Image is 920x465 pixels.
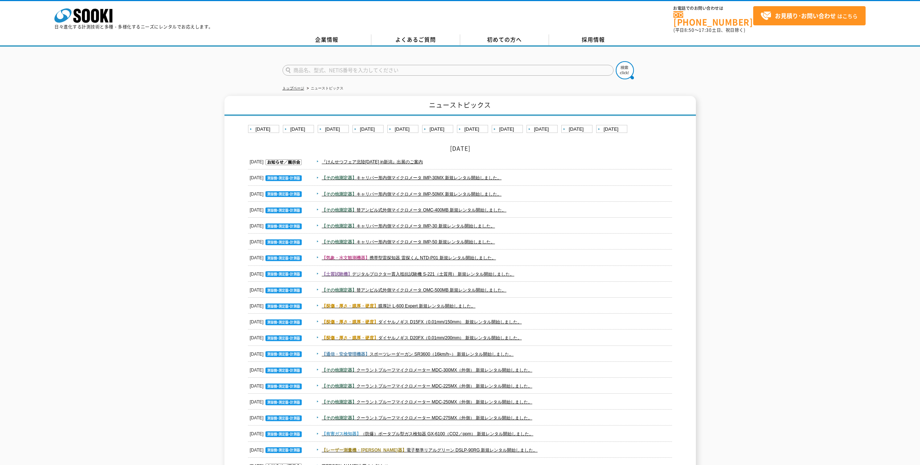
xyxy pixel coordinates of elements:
img: 測量機・測定器・計測器 [265,335,302,341]
a: 企業情報 [282,34,371,45]
img: 測量機・測定器・計測器 [265,399,302,405]
dt: [DATE] [250,170,304,182]
dt: [DATE] [250,410,304,422]
span: 【探傷・厚さ・膜厚・硬度】 [322,319,378,324]
dt: [DATE] [250,330,304,342]
dt: [DATE] [250,282,304,294]
span: 【その他測定器】 [322,399,356,405]
a: [DATE] [596,125,629,134]
span: 【その他測定器】 [322,368,356,373]
img: 測量機・測定器・計測器 [265,384,302,389]
span: 【レーザー測量機・[PERSON_NAME]器】 [322,448,406,453]
a: 【土質試験機】デジタルプロクター貫入抵抗試験機 S-221（土質用） 新規レンタル開始しました。 [322,272,514,277]
img: 測量機・測定器・計測器 [265,223,302,229]
span: 【探傷・厚さ・膜厚・硬度】 [322,335,378,340]
span: 【その他測定器】 [322,192,356,197]
img: 測量機・測定器・計測器 [265,191,302,197]
input: 商品名、型式、NETIS番号を入力してください [282,65,614,76]
span: 【有害ガス検知器】 [322,431,361,436]
span: 【その他測定器】 [322,384,356,389]
span: 【その他測定器】 [322,223,356,229]
img: 測量機・測定器・計測器 [265,431,302,437]
img: 測量機・測定器・計測器 [265,175,302,181]
a: [DATE] [422,125,455,134]
a: 【その他測定器】クーラントプルーフマイクロメーター MDC-275MX（外側） 新規レンタル開始しました。 [322,415,532,420]
li: ニューストピックス [305,85,343,92]
a: 【その他測定器】クーラントプルーフマイクロメーター MDC-250MX（外側） 新規レンタル開始しました。 [322,399,532,405]
span: 初めての方へ [487,35,522,43]
a: 【気象・水文観測機器】携帯型雷探知器 雷探くん NTD-P01 新規レンタル開始しました。 [322,255,496,260]
a: 【有害ガス検知器】（防爆）ポータブル型ガス検知器 GX-6100（CO2／ppm） 新規レンタル開始しました。 [322,431,533,436]
a: [DATE] [318,125,351,134]
a: 【その他測定器】替アンビル式外側マイクロメータ OMC-400MB 新規レンタル開始しました。 [322,208,506,213]
dt: [DATE] [250,250,304,262]
a: [DATE] [283,125,316,134]
img: 測量機・測定器・計測器 [265,447,302,453]
span: 【探傷・厚さ・膜厚・硬度】 [322,303,378,309]
img: 測量機・測定器・計測器 [265,255,302,261]
dt: [DATE] [250,426,304,438]
dt: [DATE] [250,202,304,214]
span: 【その他測定器】 [322,415,356,420]
dt: [DATE] [250,218,304,230]
span: (平日 ～ 土日、祝日除く) [673,27,745,33]
img: 測量機・測定器・計測器 [265,351,302,357]
dt: [DATE] [250,186,304,198]
span: お電話でのお問い合わせは [673,6,753,11]
img: 測量機・測定器・計測器 [265,208,302,213]
strong: お見積り･お問い合わせ [775,11,836,20]
dt: [DATE] [250,266,304,278]
dt: [DATE] [250,346,304,359]
a: [DATE] [248,125,281,134]
img: 測量機・測定器・計測器 [265,271,302,277]
a: 『けんせつフェア北陸[DATE] in新潟』出展のご案内 [322,159,423,164]
a: [DATE] [387,125,420,134]
a: [DATE] [457,125,490,134]
a: 【その他測定器】キャリパー形内側マイクロメータ IMP-50MX 新規レンタル開始しました。 [322,192,502,197]
span: 【通信・安全管理機器】 [322,352,370,357]
span: はこちら [760,11,858,21]
a: 【その他測定器】クーラントプルーフマイクロメーター MDC-225MX（外側） 新規レンタル開始しました。 [322,384,532,389]
p: 日々進化する計測技術と多種・多様化するニーズにレンタルでお応えします。 [54,25,213,29]
a: 【レーザー測量機・[PERSON_NAME]器】電子整準リアルグリーン DSLP-90RG 新規レンタル開始しました。 [322,448,537,453]
span: 【その他測定器】 [322,239,356,244]
a: よくあるご質問 [371,34,460,45]
dt: [DATE] [250,298,304,310]
img: 測量機・測定器・計測器 [265,288,302,293]
dt: [DATE] [250,394,304,406]
a: 採用情報 [549,34,638,45]
a: お見積り･お問い合わせはこちら [753,6,866,25]
dt: [DATE] [250,234,304,246]
dt: [DATE] [250,362,304,374]
a: 【その他測定器】キャリパー形内側マイクロメータ IMP-30 新規レンタル開始しました。 [322,223,495,229]
span: 【土質試験機】 [322,272,352,277]
span: 【気象・水文観測機器】 [322,255,370,260]
a: 【その他測定器】替アンビル式外側マイクロメータ OMC-500MB 新規レンタル開始しました。 [322,288,506,293]
h1: ニューストピックス [224,96,696,116]
a: 【その他測定器】クーラントプルーフマイクロメーター MDC-300MX（外側） 新規レンタル開始しました。 [322,368,532,373]
a: [DATE] [561,125,594,134]
a: トップページ [282,86,304,90]
a: [PHONE_NUMBER] [673,11,753,26]
img: お知らせ [265,159,302,165]
a: 【その他測定器】キャリパー形内側マイクロメータ IMP-50 新規レンタル開始しました。 [322,239,495,244]
a: 【探傷・厚さ・膜厚・硬度】ダイヤルノギス D20FX（0.01mm/200mm） 新規レンタル開始しました。 [322,335,522,340]
img: 測量機・測定器・計測器 [265,368,302,373]
a: 初めての方へ [460,34,549,45]
a: 【その他測定器】キャリパー形内側マイクロメータ IMP-30MX 新規レンタル開始しました。 [322,175,502,180]
img: 測量機・測定器・計測器 [265,303,302,309]
dt: [DATE] [250,442,304,454]
dt: [DATE] [250,154,304,166]
span: 【その他測定器】 [322,288,356,293]
a: 【探傷・厚さ・膜厚・硬度】膜厚計 L-600 Expert 新規レンタル開始しました。 [322,303,475,309]
a: 【通信・安全管理機器】スポーツレーダーガン SR3600（16km/h~） 新規レンタル開始しました。 [322,352,513,357]
span: 8:50 [684,27,694,33]
img: 測量機・測定器・計測器 [265,319,302,325]
dt: [DATE] [250,378,304,390]
span: 【その他測定器】 [322,175,356,180]
span: 【その他測定器】 [322,208,356,213]
a: [DATE] [492,125,525,134]
h2: [DATE] [248,144,672,152]
span: 17:30 [699,27,712,33]
a: [DATE] [352,125,385,134]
